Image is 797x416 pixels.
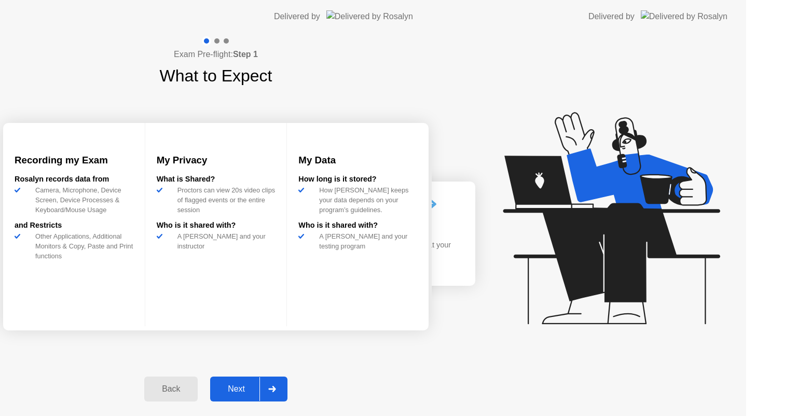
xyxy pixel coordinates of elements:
[157,153,276,168] h3: My Privacy
[298,153,417,168] h3: My Data
[588,10,635,23] div: Delivered by
[315,185,417,215] div: How [PERSON_NAME] keeps your data depends on your program’s guidelines.
[31,185,133,215] div: Camera, Microphone, Device Screen, Device Processes & Keyboard/Mouse Usage
[157,174,276,185] div: What is Shared?
[298,174,417,185] div: How long is it stored?
[315,231,417,251] div: A [PERSON_NAME] and your testing program
[233,50,258,59] b: Step 1
[15,220,133,231] div: and Restricts
[210,377,287,401] button: Next
[160,63,272,88] h1: What to Expect
[15,153,133,168] h3: Recording my Exam
[157,220,276,231] div: Who is it shared with?
[144,377,198,401] button: Back
[274,10,320,23] div: Delivered by
[326,10,413,22] img: Delivered by Rosalyn
[31,231,133,261] div: Other Applications, Additional Monitors & Copy, Paste and Print functions
[173,231,276,251] div: A [PERSON_NAME] and your instructor
[15,174,133,185] div: Rosalyn records data from
[147,384,195,394] div: Back
[213,384,259,394] div: Next
[173,185,276,215] div: Proctors can view 20s video clips of flagged events or the entire session
[174,48,258,61] h4: Exam Pre-flight:
[298,220,417,231] div: Who is it shared with?
[641,10,727,22] img: Delivered by Rosalyn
